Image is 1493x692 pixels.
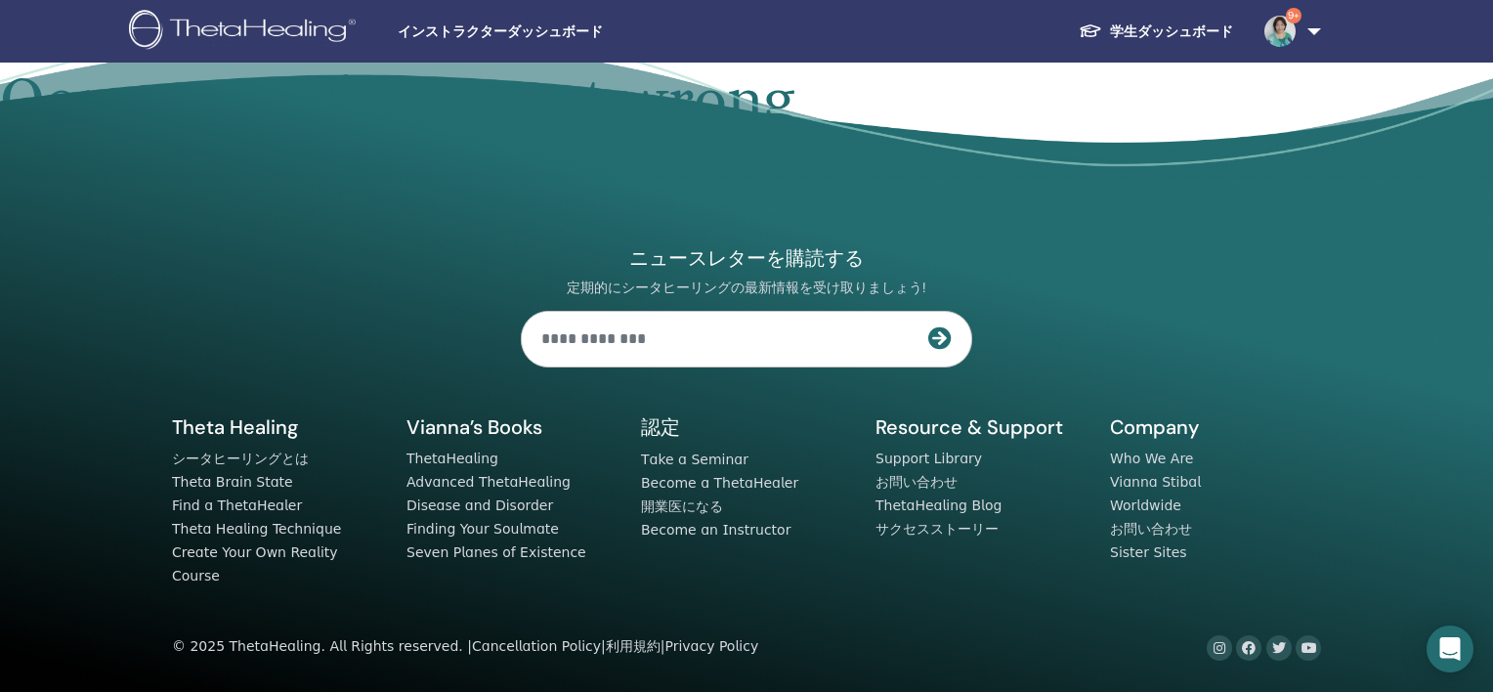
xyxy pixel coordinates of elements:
a: 利用規約 [606,638,661,654]
h5: Resource & Support [875,414,1087,440]
span: 9+ [1286,8,1301,23]
a: ThetaHealing [406,451,498,466]
a: Become a ThetaHealer [641,475,798,491]
h5: 認定 [641,414,852,441]
a: お問い合わせ [875,474,958,490]
a: Advanced ThetaHealing [406,474,571,490]
a: Find a ThetaHealer [172,497,302,513]
div: © 2025 ThetaHealing. All Rights reserved. | | | [172,635,758,659]
h5: Theta Healing [172,414,383,440]
a: Worldwide [1110,497,1181,513]
a: サクセスストーリー [875,521,999,537]
a: Become an Instructor [641,522,790,538]
img: graduation-cap-white.svg [1079,22,1102,39]
a: 開業医になる [641,498,723,514]
a: Theta Brain State [172,474,293,490]
a: Vianna Stibal [1110,474,1201,490]
a: シータヒーリングとは [172,451,309,466]
a: Privacy Policy [664,638,758,654]
a: Finding Your Soulmate [406,521,559,537]
a: Sister Sites [1110,544,1187,560]
span: インストラクターダッシュボード [398,22,691,42]
h5: Company [1110,414,1321,440]
a: Take a Seminar [641,452,748,467]
a: ThetaHealing Blog [875,497,1002,513]
a: Support Library [875,451,982,466]
div: Open Intercom Messenger [1427,626,1473,672]
a: お問い合わせ [1110,521,1192,537]
a: 学生ダッシュボード [1063,14,1249,50]
h4: ニュースレターを購読する [521,245,972,272]
img: default.jpg [1264,16,1296,47]
a: Cancellation Policy [472,638,601,654]
h5: Vianna’s Books [406,414,618,440]
a: Disease and Disorder [406,497,553,513]
a: Create Your Own Reality Course [172,544,338,584]
img: logo.png [129,10,363,54]
a: Seven Planes of Existence [406,544,586,560]
a: Theta Healing Technique [172,521,341,537]
p: 定期的にシータヒーリングの最新情報を受け取りましょう! [521,279,972,297]
a: Who We Are [1110,451,1193,466]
